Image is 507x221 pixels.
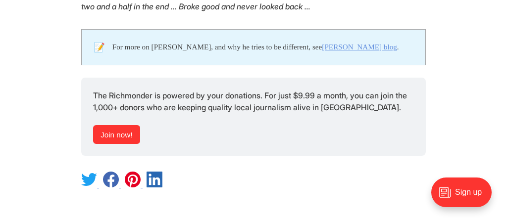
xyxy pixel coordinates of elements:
[94,42,112,53] div: 📝
[93,125,140,144] a: Join now!
[112,42,399,53] div: For more on [PERSON_NAME], and why he tries to be different, see .
[423,173,507,221] iframe: portal-trigger
[93,90,409,112] span: The Richmonder is powered by your donations. For just $9.99 a month, you can join the 1,000+ dono...
[322,43,397,51] a: [PERSON_NAME] blog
